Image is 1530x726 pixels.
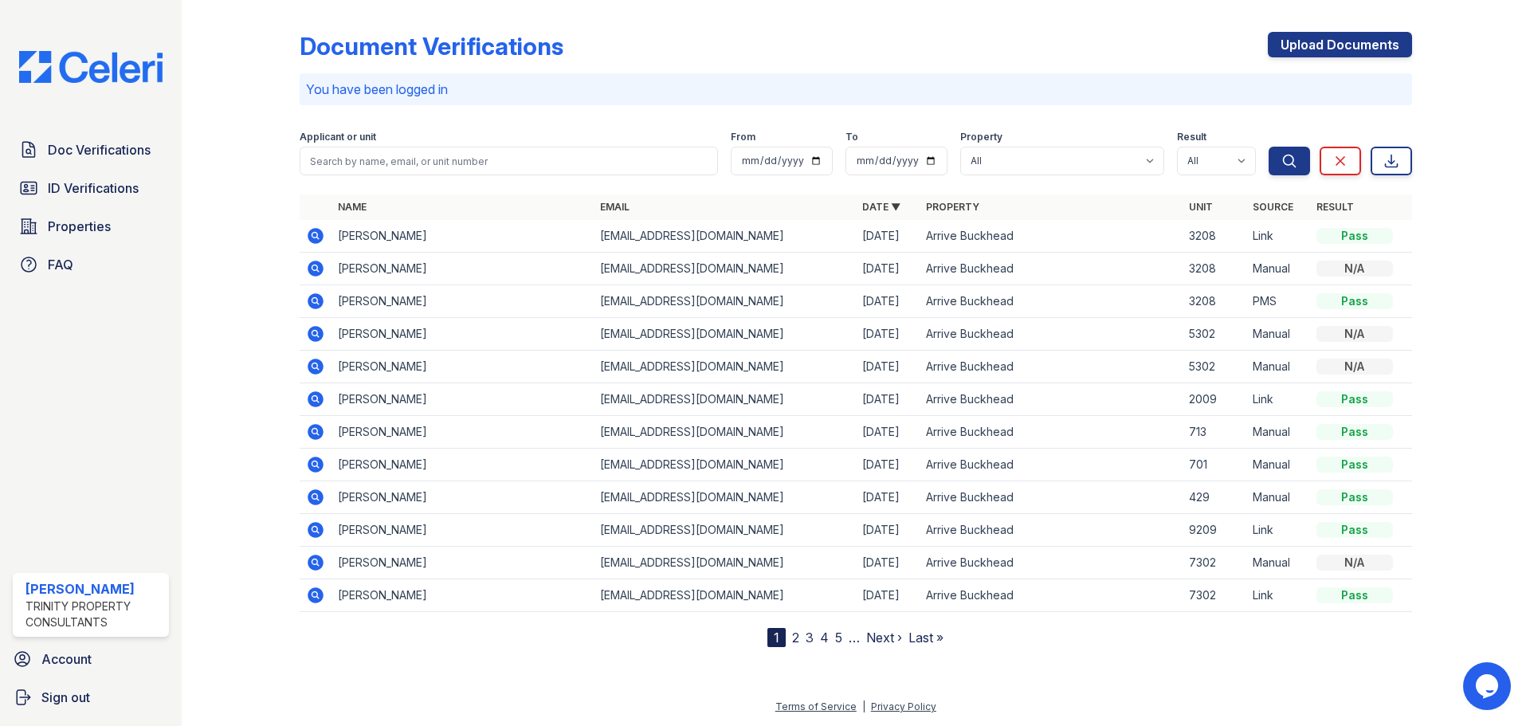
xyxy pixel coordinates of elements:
a: Email [600,201,630,213]
a: Last » [908,630,943,646]
td: [PERSON_NAME] [331,351,594,383]
span: Doc Verifications [48,140,151,159]
td: PMS [1246,285,1310,318]
label: To [845,131,858,143]
a: Date ▼ [862,201,900,213]
td: Manual [1246,253,1310,285]
div: N/A [1316,261,1393,277]
a: Name [338,201,367,213]
td: Manual [1246,481,1310,514]
td: [EMAIL_ADDRESS][DOMAIN_NAME] [594,220,856,253]
td: [PERSON_NAME] [331,416,594,449]
div: N/A [1316,359,1393,375]
td: 2009 [1183,383,1246,416]
td: [PERSON_NAME] [331,285,594,318]
td: [EMAIL_ADDRESS][DOMAIN_NAME] [594,481,856,514]
span: Sign out [41,688,90,707]
div: Pass [1316,228,1393,244]
div: Pass [1316,587,1393,603]
td: Link [1246,383,1310,416]
label: Applicant or unit [300,131,376,143]
td: [DATE] [856,220,920,253]
a: Properties [13,210,169,242]
td: [DATE] [856,253,920,285]
td: Link [1246,579,1310,612]
span: Account [41,649,92,669]
td: [EMAIL_ADDRESS][DOMAIN_NAME] [594,449,856,481]
div: Pass [1316,391,1393,407]
td: [EMAIL_ADDRESS][DOMAIN_NAME] [594,416,856,449]
a: Account [6,643,175,675]
div: Pass [1316,424,1393,440]
div: Trinity Property Consultants [25,598,163,630]
td: 5302 [1183,318,1246,351]
td: [EMAIL_ADDRESS][DOMAIN_NAME] [594,383,856,416]
td: Manual [1246,449,1310,481]
span: Properties [48,217,111,236]
td: 5302 [1183,351,1246,383]
td: Arrive Buckhead [920,547,1182,579]
div: Pass [1316,489,1393,505]
td: Manual [1246,416,1310,449]
a: 3 [806,630,814,646]
a: Next › [866,630,902,646]
td: Arrive Buckhead [920,318,1182,351]
label: Result [1177,131,1206,143]
div: N/A [1316,326,1393,342]
td: [DATE] [856,351,920,383]
td: [EMAIL_ADDRESS][DOMAIN_NAME] [594,253,856,285]
div: 1 [767,628,786,647]
td: [PERSON_NAME] [331,514,594,547]
td: 9209 [1183,514,1246,547]
div: Pass [1316,457,1393,473]
td: 3208 [1183,220,1246,253]
a: Source [1253,201,1293,213]
td: [DATE] [856,416,920,449]
a: Sign out [6,681,175,713]
span: FAQ [48,255,73,274]
td: [PERSON_NAME] [331,318,594,351]
a: FAQ [13,249,169,281]
td: Arrive Buckhead [920,449,1182,481]
td: 3208 [1183,253,1246,285]
td: [DATE] [856,514,920,547]
div: [PERSON_NAME] [25,579,163,598]
a: ID Verifications [13,172,169,204]
span: ID Verifications [48,179,139,198]
a: 2 [792,630,799,646]
td: Arrive Buckhead [920,253,1182,285]
label: From [731,131,755,143]
td: [DATE] [856,579,920,612]
a: 4 [820,630,829,646]
td: [EMAIL_ADDRESS][DOMAIN_NAME] [594,318,856,351]
a: Terms of Service [775,700,857,712]
td: Arrive Buckhead [920,383,1182,416]
td: 713 [1183,416,1246,449]
td: 7302 [1183,579,1246,612]
input: Search by name, email, or unit number [300,147,718,175]
td: 7302 [1183,547,1246,579]
td: Link [1246,514,1310,547]
td: [DATE] [856,285,920,318]
td: [DATE] [856,383,920,416]
a: Doc Verifications [13,134,169,166]
td: Arrive Buckhead [920,416,1182,449]
td: Arrive Buckhead [920,514,1182,547]
td: [DATE] [856,318,920,351]
iframe: chat widget [1463,662,1514,710]
label: Property [960,131,1002,143]
td: [EMAIL_ADDRESS][DOMAIN_NAME] [594,351,856,383]
td: Manual [1246,547,1310,579]
span: … [849,628,860,647]
td: [PERSON_NAME] [331,220,594,253]
div: | [862,700,865,712]
td: [EMAIL_ADDRESS][DOMAIN_NAME] [594,285,856,318]
a: Upload Documents [1268,32,1412,57]
td: [EMAIL_ADDRESS][DOMAIN_NAME] [594,547,856,579]
div: N/A [1316,555,1393,571]
td: Link [1246,220,1310,253]
p: You have been logged in [306,80,1406,99]
a: 5 [835,630,842,646]
td: Manual [1246,351,1310,383]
